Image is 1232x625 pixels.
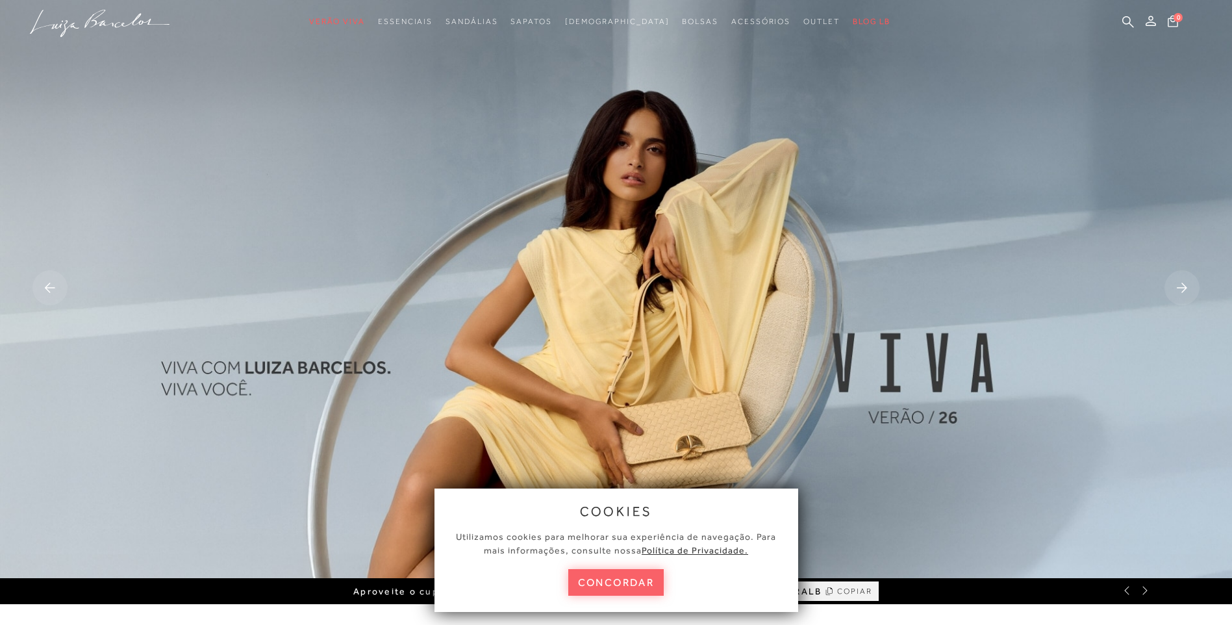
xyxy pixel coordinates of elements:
span: Utilizamos cookies para melhorar sua experiência de navegação. Para mais informações, consulte nossa [456,531,776,555]
span: Sandálias [446,17,497,26]
span: [DEMOGRAPHIC_DATA] [565,17,670,26]
a: noSubCategoriesText [803,10,840,34]
a: noSubCategoriesText [309,10,365,34]
a: noSubCategoriesText [682,10,718,34]
a: noSubCategoriesText [510,10,551,34]
span: Acessórios [731,17,790,26]
span: Aproveite o cupom de primeira compra [353,586,562,597]
span: BLOG LB [853,17,890,26]
span: Outlet [803,17,840,26]
a: noSubCategoriesText [565,10,670,34]
button: concordar [568,569,664,596]
a: noSubCategoriesText [378,10,433,34]
span: Essenciais [378,17,433,26]
span: COPIAR [837,585,872,598]
a: BLOG LB [853,10,890,34]
a: noSubCategoriesText [731,10,790,34]
a: Política de Privacidade. [642,545,748,555]
a: noSubCategoriesText [446,10,497,34]
button: 0 [1164,14,1182,32]
span: Sapatos [510,17,551,26]
span: cookies [580,504,653,518]
span: Bolsas [682,17,718,26]
span: Verão Viva [309,17,365,26]
span: 0 [1174,13,1183,22]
